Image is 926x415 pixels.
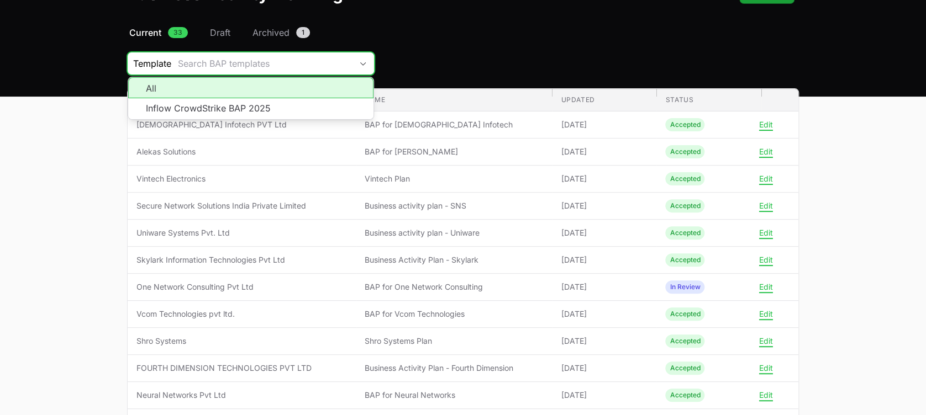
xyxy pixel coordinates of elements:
span: [DATE] [561,227,648,238]
section: Business Activity Plan Filters [127,52,799,75]
span: [DATE] [561,281,648,292]
span: Vintech Electronics [136,173,347,184]
button: Edit [759,390,773,400]
button: Edit [759,228,773,238]
span: Neural Networks Pvt Ltd [136,390,347,401]
span: Business activity plan - SNS [365,200,544,211]
button: Edit [759,363,773,373]
button: Edit [759,309,773,319]
span: [DEMOGRAPHIC_DATA] Infotech PVT Ltd [136,119,347,130]
nav: Business Activity Plan Navigation navigation [127,26,799,39]
button: Search BAP templates [171,52,374,75]
span: Business Activity Plan - Fourth Dimension [365,363,544,374]
span: BAP for Vcom Technologies [365,308,544,320]
span: Skylark Information Technologies Pvt Ltd [136,254,347,265]
span: 1 [296,27,310,38]
span: 33 [168,27,188,38]
span: [DATE] [561,390,648,401]
button: Edit [759,336,773,346]
span: Secure Network Solutions India Private Limited [136,200,347,211]
button: Edit [759,120,773,130]
span: BAP for [PERSON_NAME] [365,146,544,157]
span: Uniware Systems Pvt. Ltd [136,227,347,238]
button: Edit [759,147,773,157]
span: Template [128,57,171,70]
span: Shro Systems [136,336,347,347]
button: Edit [759,282,773,292]
span: [DATE] [561,336,648,347]
span: [DATE] [561,146,648,157]
span: [DATE] [561,254,648,265]
button: Edit [759,201,773,211]
a: Draft [208,26,233,39]
span: Vintech Plan [365,173,544,184]
span: [DATE] [561,173,648,184]
span: Vcom Technologies pvt ltd. [136,308,347,320]
span: [DATE] [561,119,648,130]
th: Updated [552,89,656,111]
th: Name [356,89,553,111]
a: Current33 [127,26,190,39]
span: FOURTH DIMENSION TECHNOLOGIES PVT LTD [136,363,347,374]
span: Current [129,26,161,39]
span: BAP for [DEMOGRAPHIC_DATA] Infotech [365,119,544,130]
span: [DATE] [561,200,648,211]
th: Status [656,89,761,111]
span: [DATE] [561,363,648,374]
span: One Network Consulting Pvt Ltd [136,281,347,292]
span: [DATE] [561,308,648,320]
span: BAP for Neural Networks [365,390,544,401]
div: Search BAP templates [178,57,352,70]
button: Edit [759,255,773,265]
span: Alekas Solutions [136,146,347,157]
a: Archived1 [250,26,312,39]
span: Business Activity Plan - Skylark [365,254,544,265]
span: Business activity plan - Uniware [365,227,544,238]
span: BAP for One Network Consulting [365,281,544,292]
button: Edit [759,174,773,184]
span: Draft [210,26,230,39]
span: Shro Systems Plan [365,336,544,347]
span: Archived [252,26,290,39]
